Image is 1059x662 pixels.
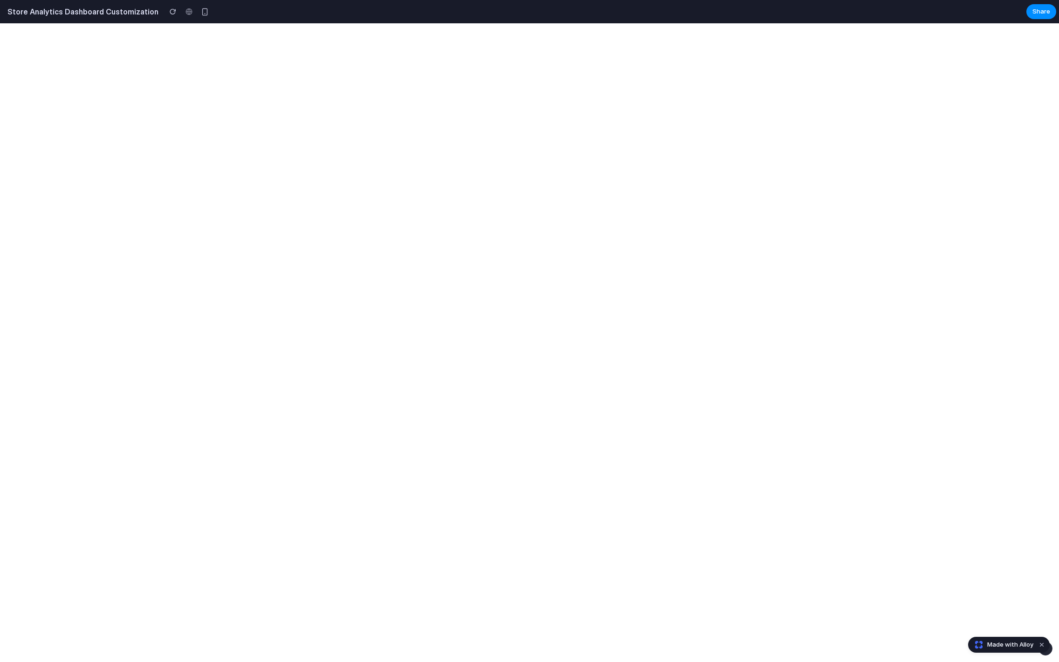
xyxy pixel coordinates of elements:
[969,640,1034,649] a: Made with Alloy
[1036,639,1047,650] button: Dismiss watermark
[4,6,158,17] h2: Store Analytics Dashboard Customization
[1026,4,1056,19] button: Share
[1032,7,1050,16] span: Share
[987,640,1033,649] span: Made with Alloy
